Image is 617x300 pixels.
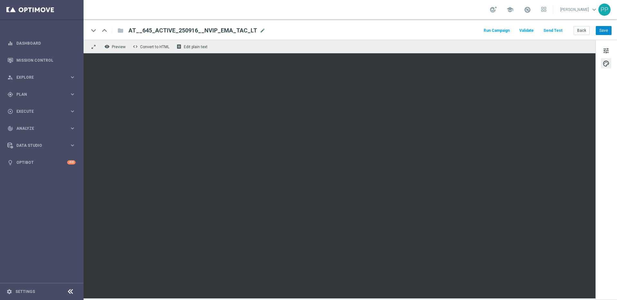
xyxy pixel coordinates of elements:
span: Convert to HTML [140,45,169,49]
span: Explore [16,75,69,79]
span: mode_edit [260,28,265,33]
button: Save [596,26,612,35]
button: play_circle_outline Execute keyboard_arrow_right [7,109,76,114]
div: Mission Control [7,52,76,69]
button: gps_fixed Plan keyboard_arrow_right [7,92,76,97]
div: Execute [7,109,69,114]
a: Mission Control [16,52,76,69]
button: Data Studio keyboard_arrow_right [7,143,76,148]
i: lightbulb [7,160,13,165]
button: Mission Control [7,58,76,63]
div: Dashboard [7,35,76,52]
button: person_search Explore keyboard_arrow_right [7,75,76,80]
button: Validate [518,26,535,35]
span: school [506,6,514,13]
button: track_changes Analyze keyboard_arrow_right [7,126,76,131]
a: Settings [15,290,35,294]
i: remove_red_eye [104,44,110,49]
button: Send Test [542,26,563,35]
button: equalizer Dashboard [7,41,76,46]
i: settings [6,289,12,295]
button: Back [574,26,590,35]
button: Run Campaign [483,26,511,35]
i: person_search [7,75,13,80]
i: play_circle_outline [7,109,13,114]
button: receipt Edit plain text [175,42,210,51]
span: Preview [112,45,126,49]
span: Execute [16,110,69,113]
i: gps_fixed [7,92,13,97]
span: Validate [519,28,534,33]
span: Analyze [16,127,69,130]
i: keyboard_arrow_right [69,108,76,114]
a: Optibot [16,154,67,171]
i: keyboard_arrow_right [69,74,76,80]
button: lightbulb Optibot +10 [7,160,76,165]
div: +10 [67,160,76,164]
button: tune [601,45,611,56]
button: palette [601,58,611,68]
i: track_changes [7,126,13,131]
span: Data Studio [16,144,69,147]
div: Explore [7,75,69,80]
span: palette [603,59,610,68]
button: code Convert to HTML [131,42,172,51]
i: keyboard_arrow_right [69,142,76,148]
button: remove_red_eye Preview [103,42,129,51]
i: keyboard_arrow_right [69,125,76,131]
a: Dashboard [16,35,76,52]
span: tune [603,47,610,55]
div: Analyze [7,126,69,131]
div: Data Studio [7,143,69,148]
i: receipt [176,44,182,49]
div: Plan [7,92,69,97]
span: AT__645_ACTIVE_250916__NVIP_EMA_TAC_LT [129,27,257,34]
a: [PERSON_NAME]keyboard_arrow_down [559,5,598,14]
span: code [133,44,138,49]
span: keyboard_arrow_down [591,6,598,13]
i: equalizer [7,40,13,46]
div: PP [598,4,611,16]
div: Optibot [7,154,76,171]
i: keyboard_arrow_right [69,91,76,97]
span: Edit plain text [184,45,208,49]
span: Plan [16,93,69,96]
